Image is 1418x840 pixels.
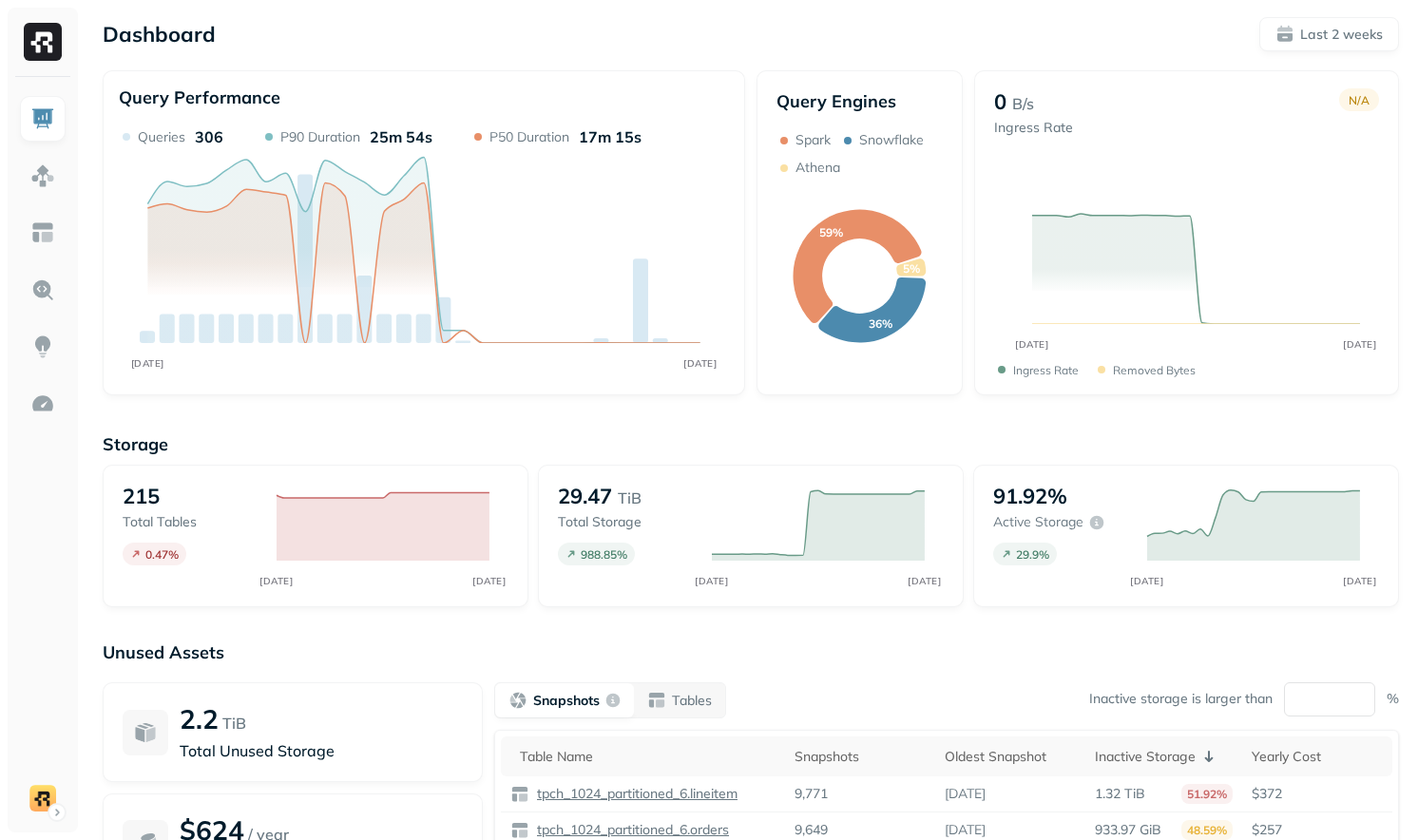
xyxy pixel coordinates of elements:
[533,785,738,803] p: tpch_1024_partitioned_6.lineitem
[138,128,185,146] p: Queries
[1095,748,1196,766] p: Inactive Storage
[489,128,569,146] p: P50 Duration
[123,483,160,509] p: 215
[180,739,463,762] p: Total Unused Storage
[683,357,717,370] tspan: [DATE]
[533,821,729,839] p: tpch_1024_partitioned_6.orders
[795,785,828,803] p: 9,771
[222,712,246,735] p: TiB
[1016,547,1049,562] p: 29.9 %
[1259,17,1399,51] button: Last 2 weeks
[945,748,1076,766] div: Oldest Snapshot
[1113,363,1196,377] p: Removed bytes
[581,547,627,562] p: 988.85 %
[558,483,612,509] p: 29.47
[1252,748,1383,766] div: Yearly Cost
[1095,785,1145,803] p: 1.32 TiB
[30,334,55,359] img: Insights
[1089,690,1273,708] p: Inactive storage is larger than
[510,785,529,804] img: table
[1252,821,1383,839] p: $257
[30,106,55,131] img: Dashboard
[145,547,179,562] p: 0.47 %
[1095,821,1161,839] p: 933.97 GiB
[520,748,776,766] div: Table Name
[1181,820,1233,840] p: 48.59%
[119,86,280,108] p: Query Performance
[994,88,1006,115] p: 0
[1300,26,1383,44] p: Last 2 weeks
[131,357,164,370] tspan: [DATE]
[30,163,55,188] img: Assets
[1349,93,1370,107] p: N/A
[29,785,56,811] img: demo
[103,21,216,48] p: Dashboard
[993,483,1067,509] p: 91.92%
[30,277,55,302] img: Query Explorer
[103,433,1399,455] p: Storage
[103,641,1399,663] p: Unused Assets
[945,821,986,839] p: [DATE]
[795,748,926,766] div: Snapshots
[510,821,529,840] img: table
[280,128,360,146] p: P90 Duration
[123,513,258,531] p: Total tables
[30,391,55,416] img: Optimization
[994,119,1073,137] p: Ingress Rate
[696,575,729,586] tspan: [DATE]
[795,821,828,839] p: 9,649
[859,131,924,149] p: Snowflake
[370,127,432,146] p: 25m 54s
[1131,575,1164,586] tspan: [DATE]
[1181,784,1233,804] p: 51.92%
[529,785,738,803] a: tpch_1024_partitioned_6.lineitem
[473,575,507,586] tspan: [DATE]
[1252,785,1383,803] p: $372
[909,575,942,586] tspan: [DATE]
[558,513,693,531] p: Total storage
[1344,338,1377,350] tspan: [DATE]
[903,261,920,276] text: 5%
[1016,338,1049,350] tspan: [DATE]
[776,90,943,112] p: Query Engines
[795,131,831,149] p: Spark
[993,513,1083,531] p: Active storage
[869,316,892,331] text: 36%
[1013,363,1079,377] p: Ingress Rate
[529,821,729,839] a: tpch_1024_partitioned_6.orders
[579,127,642,146] p: 17m 15s
[1387,690,1399,708] p: %
[1012,92,1034,115] p: B/s
[1344,575,1377,586] tspan: [DATE]
[195,127,223,146] p: 306
[618,487,642,509] p: TiB
[672,692,712,710] p: Tables
[260,575,294,586] tspan: [DATE]
[30,220,55,245] img: Asset Explorer
[819,225,843,239] text: 59%
[24,23,62,61] img: Ryft
[180,702,219,735] p: 2.2
[795,159,840,177] p: Athena
[945,785,986,803] p: [DATE]
[533,692,600,710] p: Snapshots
